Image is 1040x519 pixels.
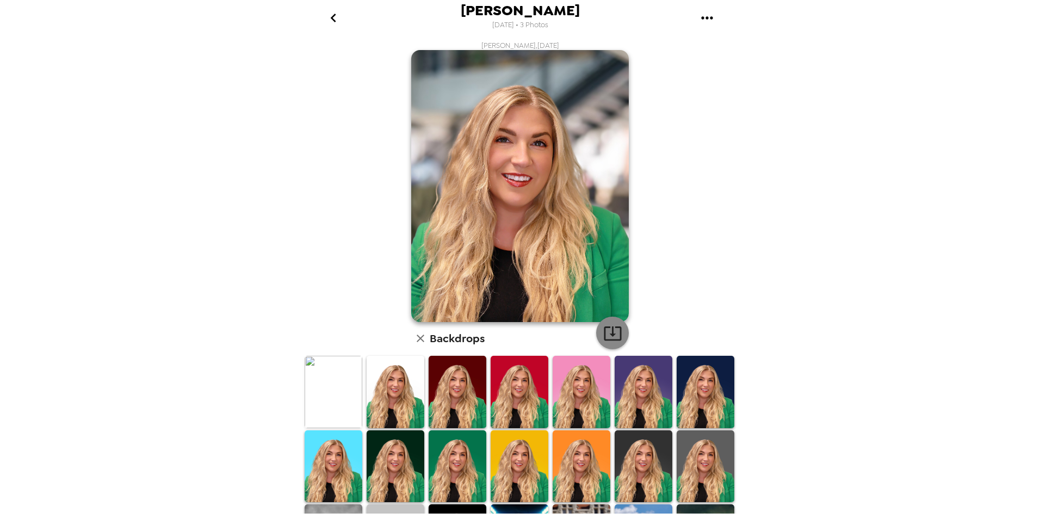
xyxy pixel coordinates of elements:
h6: Backdrops [430,330,485,347]
img: Original [305,356,362,428]
img: user [411,50,629,322]
span: [DATE] • 3 Photos [492,18,548,33]
span: [PERSON_NAME] [461,3,580,18]
span: [PERSON_NAME] , [DATE] [481,41,559,50]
